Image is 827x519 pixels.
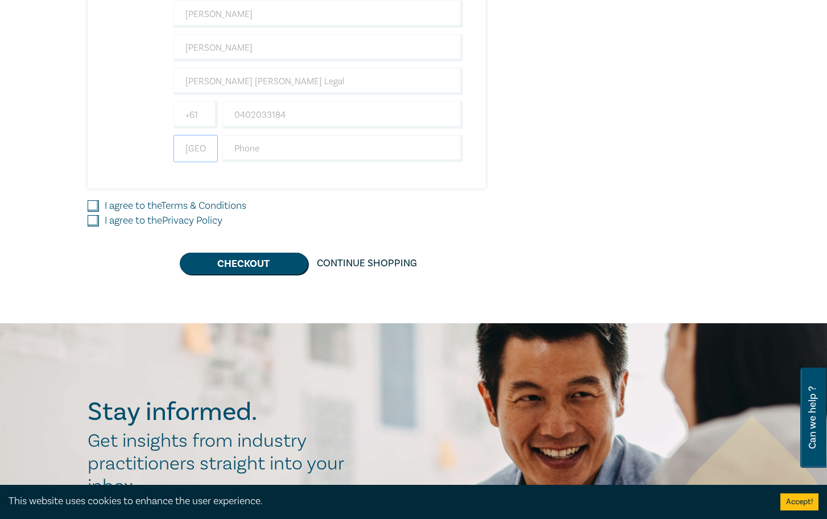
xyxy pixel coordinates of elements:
input: First Name* [173,1,463,28]
h2: Stay informed. [88,397,356,427]
input: +61 [173,135,218,162]
input: Company [173,68,463,95]
h2: Get insights from industry practitioners straight into your inbox. [88,430,356,498]
label: I agree to the [105,199,246,213]
span: Can we help ? [807,374,818,461]
button: Checkout [180,253,308,274]
a: Continue Shopping [308,253,426,274]
button: Accept cookies [780,493,818,510]
div: This website uses cookies to enhance the user experience. [9,494,763,509]
input: Last Name* [173,34,463,61]
input: +61 [173,101,218,129]
input: Phone [222,135,463,162]
a: Privacy Policy [162,214,222,227]
input: Mobile* [222,101,463,129]
label: I agree to the [105,213,222,228]
a: Terms & Conditions [161,199,246,212]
